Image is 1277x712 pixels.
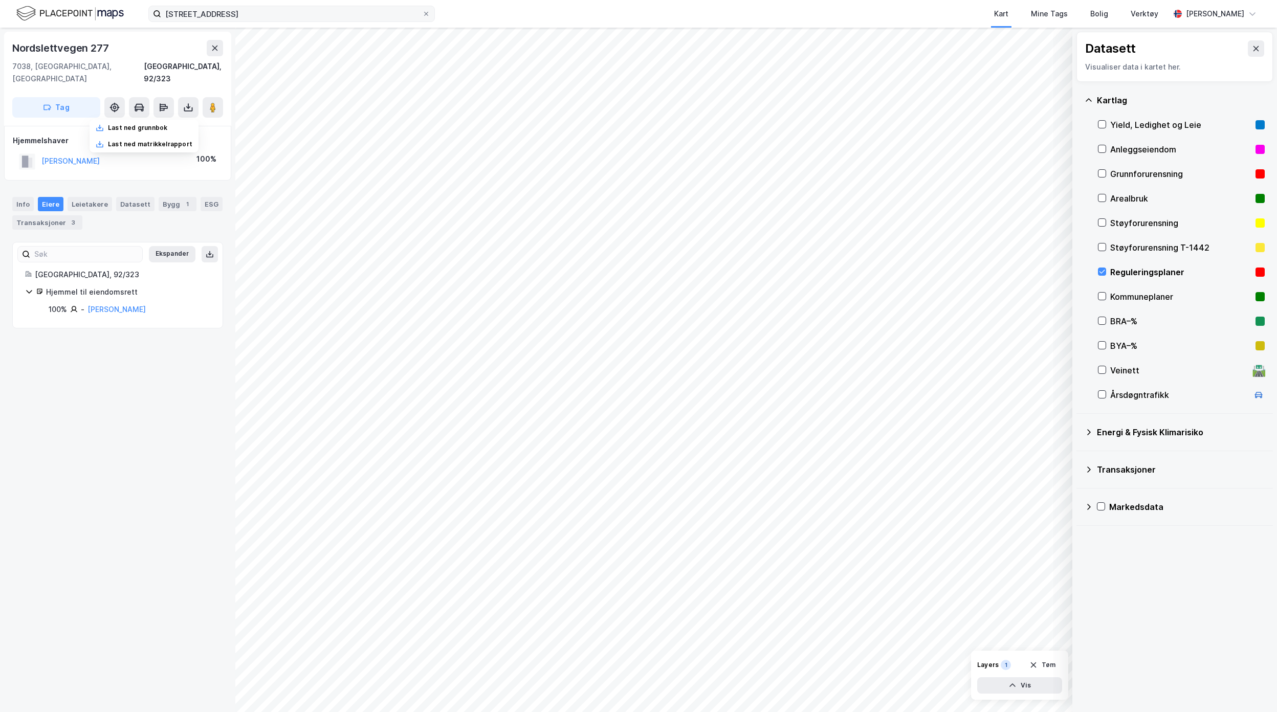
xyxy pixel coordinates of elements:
div: Anleggseiendom [1110,143,1251,155]
div: Reguleringsplaner [1110,266,1251,278]
div: BRA–% [1110,315,1251,327]
div: [GEOGRAPHIC_DATA], 92/323 [35,269,210,281]
div: 100% [196,153,216,165]
div: Mine Tags [1031,8,1068,20]
div: Energi & Fysisk Klimarisiko [1097,426,1265,438]
div: Hjemmelshaver [13,135,223,147]
div: 100% [49,303,67,316]
div: Visualiser data i kartet her. [1085,61,1264,73]
div: 1 [182,199,192,209]
div: Kartlag [1097,94,1265,106]
div: 3 [68,217,78,228]
div: - [81,303,84,316]
input: Søk [30,247,142,262]
div: BYA–% [1110,340,1251,352]
div: Hjemmel til eiendomsrett [46,286,210,298]
div: Årsdøgntrafikk [1110,389,1248,401]
div: Info [12,197,34,211]
div: Markedsdata [1109,501,1265,513]
div: 7038, [GEOGRAPHIC_DATA], [GEOGRAPHIC_DATA] [12,60,144,85]
div: Støyforurensning T-1442 [1110,241,1251,254]
div: Last ned matrikkelrapport [108,140,192,148]
div: Last ned grunnbok [108,124,167,132]
a: [PERSON_NAME] [87,305,146,314]
div: Kommuneplaner [1110,291,1251,303]
div: Bygg [159,197,196,211]
div: Bolig [1090,8,1108,20]
button: Vis [977,677,1062,694]
div: 🛣️ [1252,364,1266,377]
div: 1 [1001,660,1011,670]
div: Grunnforurensning [1110,168,1251,180]
div: Datasett [1085,40,1136,57]
button: Ekspander [149,246,195,262]
div: Nordslettvegen 277 [12,40,111,56]
div: ESG [201,197,223,211]
div: Kontrollprogram for chat [1226,663,1277,712]
div: Støyforurensning [1110,217,1251,229]
div: Kart [994,8,1008,20]
div: Veinett [1110,364,1248,376]
div: Eiere [38,197,63,211]
div: Transaksjoner [1097,463,1265,476]
div: Leietakere [68,197,112,211]
button: Tag [12,97,100,118]
img: logo.f888ab2527a4732fd821a326f86c7f29.svg [16,5,124,23]
div: [PERSON_NAME] [1186,8,1244,20]
div: Layers [977,661,999,669]
div: [GEOGRAPHIC_DATA], 92/323 [144,60,223,85]
button: Tøm [1023,657,1062,673]
div: Verktøy [1131,8,1158,20]
div: Yield, Ledighet og Leie [1110,119,1251,131]
div: Arealbruk [1110,192,1251,205]
iframe: Chat Widget [1226,663,1277,712]
input: Søk på adresse, matrikkel, gårdeiere, leietakere eller personer [161,6,422,21]
div: Transaksjoner [12,215,82,230]
div: Datasett [116,197,155,211]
